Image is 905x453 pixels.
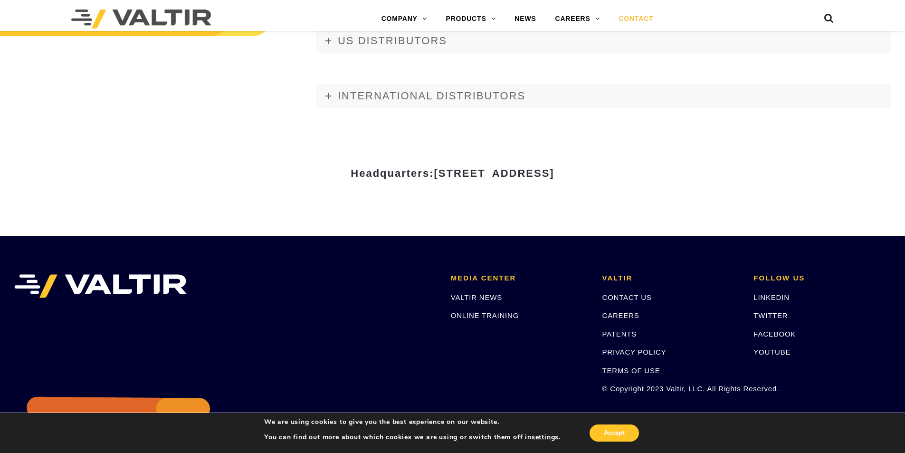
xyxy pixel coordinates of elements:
[264,418,561,426] p: We are using cookies to give you the best experience on our website.
[602,330,637,338] a: PATENTS
[753,348,791,356] a: YOUTUBE
[451,293,502,301] a: VALTIR NEWS
[602,293,652,301] a: CONTACT US
[316,84,891,108] a: INTERNATIONAL DISTRIBUTORS
[505,10,545,29] a: NEWS
[753,311,788,319] a: TWITTER
[14,274,187,298] img: VALTIR
[372,10,437,29] a: COMPANY
[602,383,740,394] p: © Copyright 2023 Valtir, LLC. All Rights Reserved.
[753,274,891,282] h2: FOLLOW US
[351,167,554,179] strong: Headquarters:
[264,433,561,442] p: You can find out more about which cookies we are using or switch them off in .
[753,293,790,301] a: LINKEDIN
[451,274,588,282] h2: MEDIA CENTER
[602,366,660,375] a: TERMS OF USE
[338,90,525,102] span: INTERNATIONAL DISTRIBUTORS
[602,311,639,319] a: CAREERS
[71,10,211,29] img: Valtir
[590,424,639,442] button: Accept
[609,10,663,29] a: CONTACT
[602,274,740,282] h2: VALTIR
[602,348,667,356] a: PRIVACY POLICY
[451,311,519,319] a: ONLINE TRAINING
[532,433,559,442] button: settings
[546,10,610,29] a: CAREERS
[316,29,891,53] a: US DISTRIBUTORS
[338,35,447,47] span: US DISTRIBUTORS
[434,167,554,179] span: [STREET_ADDRESS]
[753,330,796,338] a: FACEBOOK
[437,10,505,29] a: PRODUCTS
